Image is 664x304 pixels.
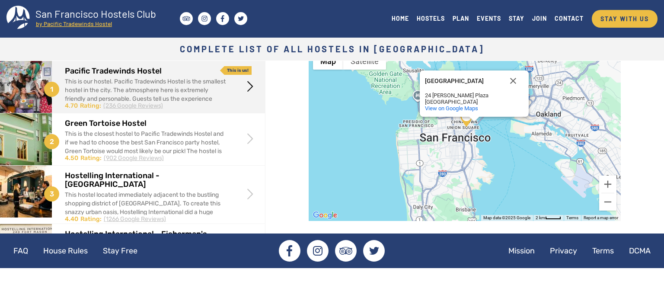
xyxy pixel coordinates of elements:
[551,13,587,24] a: CONTACT
[44,134,59,149] span: 2
[425,99,503,105] div: [GEOGRAPHIC_DATA]
[501,240,542,262] a: Mission
[599,193,616,211] button: Zoom out
[599,176,616,193] button: Zoom in
[44,186,59,202] span: 3
[343,52,386,70] button: Show satellite imagery
[473,13,505,24] a: EVENTS
[65,119,226,128] h2: Green Tortoise Hostel
[96,240,144,262] a: Stay Free
[311,210,339,221] a: Open this area in Google Maps (opens a new window)
[103,102,163,110] div: (236 Google Reviews)
[584,215,618,220] a: Report a map error
[420,70,529,117] div: Oracle Park
[335,240,357,262] a: Tripadvisor
[80,215,102,224] div: Rating:
[65,130,226,182] div: This is the closest hostel to Pacific Tradewinds Hostel and if we had to choose the best San Fran...
[65,67,226,76] h2: Pacific Tradewinds Hostel
[104,215,166,224] div: (1266 Google Reviews)
[425,105,478,112] a: View on Google Maps
[65,154,78,163] div: 4.50
[585,240,621,262] a: Terms
[425,78,503,84] div: [GEOGRAPHIC_DATA]
[622,240,658,262] a: DCMA
[311,210,339,221] img: Google
[483,215,530,220] span: Map data ©2025 Google
[80,154,102,163] div: Rating:
[413,13,449,24] a: HOSTELS
[65,191,226,243] div: This hostel located immediately adjacent to the bustling shopping district of [GEOGRAPHIC_DATA]. ...
[533,215,564,221] button: Map Scale: 2 km per 33 pixels
[65,215,78,224] div: 4.40
[543,240,584,262] a: Privacy
[65,77,226,121] div: This is our hostel. Pacific Tradewinds Hostel is the smallest hostel in the city. The atmosphere ...
[65,230,226,247] h2: Hostelling International - Fisherman's Wharf
[505,13,528,24] a: STAY
[36,20,112,27] tspan: by Pacific Tradewinds Hostel
[425,92,503,99] div: 24 [PERSON_NAME] Plaza
[6,240,35,262] a: FAQ
[536,215,545,220] span: 2 km
[307,240,329,262] a: Instagram
[363,240,385,262] a: Twitter
[566,215,578,220] a: Terms
[35,7,156,20] tspan: San Francisco Hostels Club
[449,13,473,24] a: PLAN
[44,82,59,97] span: 1
[104,154,164,163] div: (902 Google Reviews)
[388,13,413,24] a: HOME
[80,102,101,110] div: Rating:
[503,70,524,91] button: Close
[592,10,658,28] a: STAY WITH US
[6,6,164,32] a: San Francisco Hostels Club by Pacific Tradewinds Hostel
[279,240,300,262] a: Facebook
[65,102,78,110] div: 4.70
[36,240,95,262] a: House Rules
[528,13,551,24] a: JOIN
[65,172,226,189] h2: Hostelling International - [GEOGRAPHIC_DATA]
[313,52,343,70] button: Show street map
